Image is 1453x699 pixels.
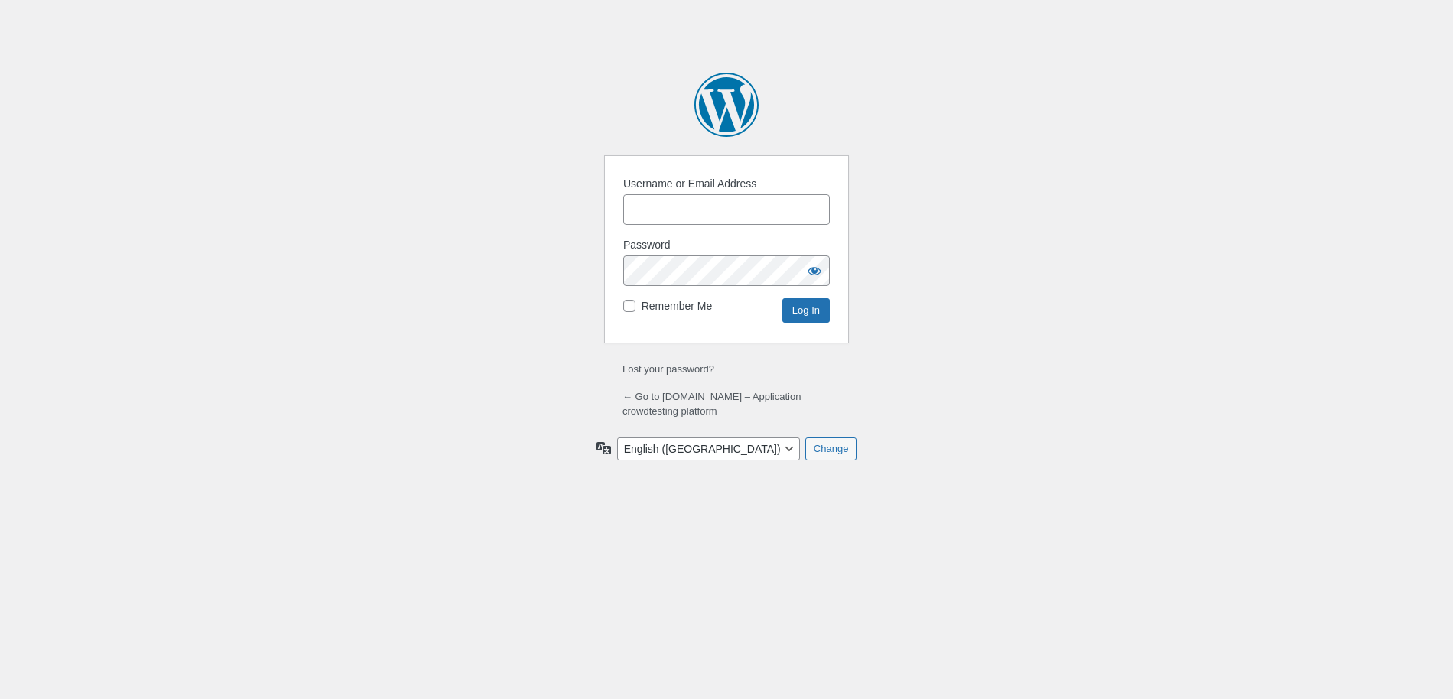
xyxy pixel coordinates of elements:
[623,237,670,253] label: Password
[622,391,801,418] a: ← Go to [DOMAIN_NAME] – Application crowdtesting platform
[623,176,756,192] label: Username or Email Address
[799,255,830,286] button: Show password
[694,73,759,137] a: Powered by WordPress
[622,363,714,375] a: Lost your password?
[805,437,857,460] input: Change
[782,298,830,323] input: Log In
[642,298,713,314] label: Remember Me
